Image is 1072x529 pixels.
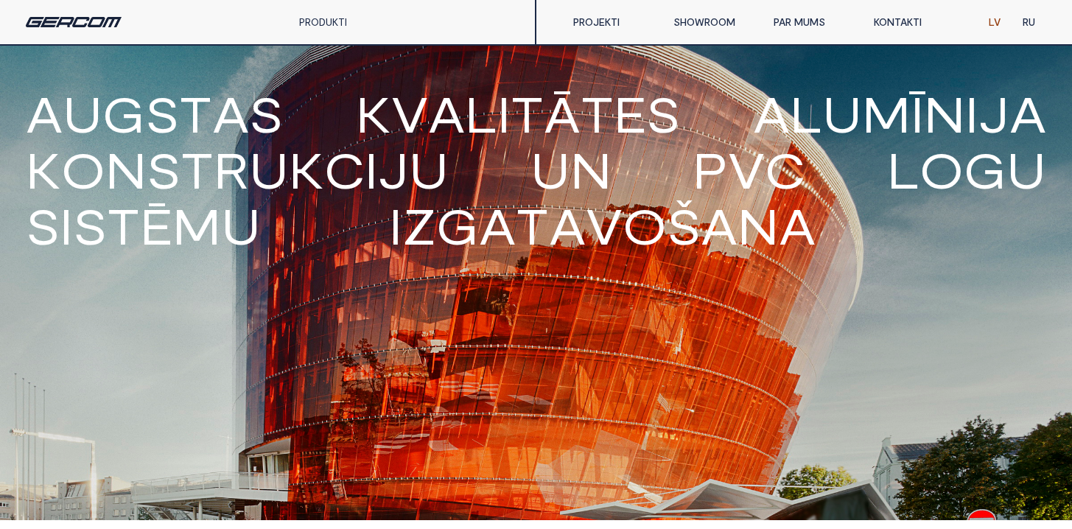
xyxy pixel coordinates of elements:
span: A [479,200,516,251]
span: l [465,88,497,139]
span: n [105,144,147,195]
span: Z [402,200,436,251]
span: v [391,88,428,139]
span: A [701,200,738,251]
span: o [919,144,964,195]
a: PAR MUMS [763,7,863,37]
span: t [181,144,214,195]
a: SHOWROOM [662,7,763,37]
span: s [147,144,181,195]
span: t [581,88,614,139]
span: Š [667,200,701,251]
a: RU [1012,7,1046,37]
span: t [511,88,544,139]
span: V [274,200,312,251]
span: u [530,144,570,195]
span: i [965,88,978,139]
span: u [249,144,289,195]
span: k [289,144,324,195]
span: u [409,144,449,195]
span: t [179,88,212,139]
span: a [212,88,249,139]
span: s [145,88,179,139]
span: n [570,144,612,195]
span: u [63,88,102,139]
span: j [378,144,409,195]
span: s [26,200,60,251]
span: G [436,200,479,251]
a: PRODUKTI [299,15,347,28]
span: r [214,144,249,195]
a: KONTAKTI [863,7,963,37]
span: k [26,144,61,195]
span: m [862,88,911,139]
span: V [312,200,351,251]
span: i [365,144,378,195]
span: l [790,88,822,139]
span: a [753,88,790,139]
span: u [822,88,862,139]
span: ā [544,88,581,139]
span: g [964,144,1006,195]
span: V [586,200,623,251]
span: T [516,200,549,251]
span: a [1009,88,1046,139]
span: u [221,200,261,251]
span: n [924,88,965,139]
span: V [728,144,765,195]
span: g [102,88,145,139]
span: u [1006,144,1046,195]
span: ī [911,88,924,139]
span: C [765,144,805,195]
span: i [60,200,73,251]
span: c [324,144,365,195]
span: A [779,200,816,251]
span: a [428,88,465,139]
span: e [614,88,646,139]
span: P [693,144,728,195]
span: s [646,88,680,139]
a: LV [978,7,1012,37]
span: I [389,200,402,251]
span: A [549,200,586,251]
span: V [351,200,389,251]
span: l [887,144,919,195]
span: t [107,200,140,251]
span: k [356,88,391,139]
span: s [249,88,283,139]
span: i [497,88,511,139]
span: j [978,88,1009,139]
span: ē [140,200,172,251]
span: s [73,200,107,251]
a: PROJEKTI [562,7,662,37]
span: m [172,200,221,251]
span: o [61,144,105,195]
span: N [738,200,779,251]
span: O [623,200,667,251]
span: A [26,88,63,139]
